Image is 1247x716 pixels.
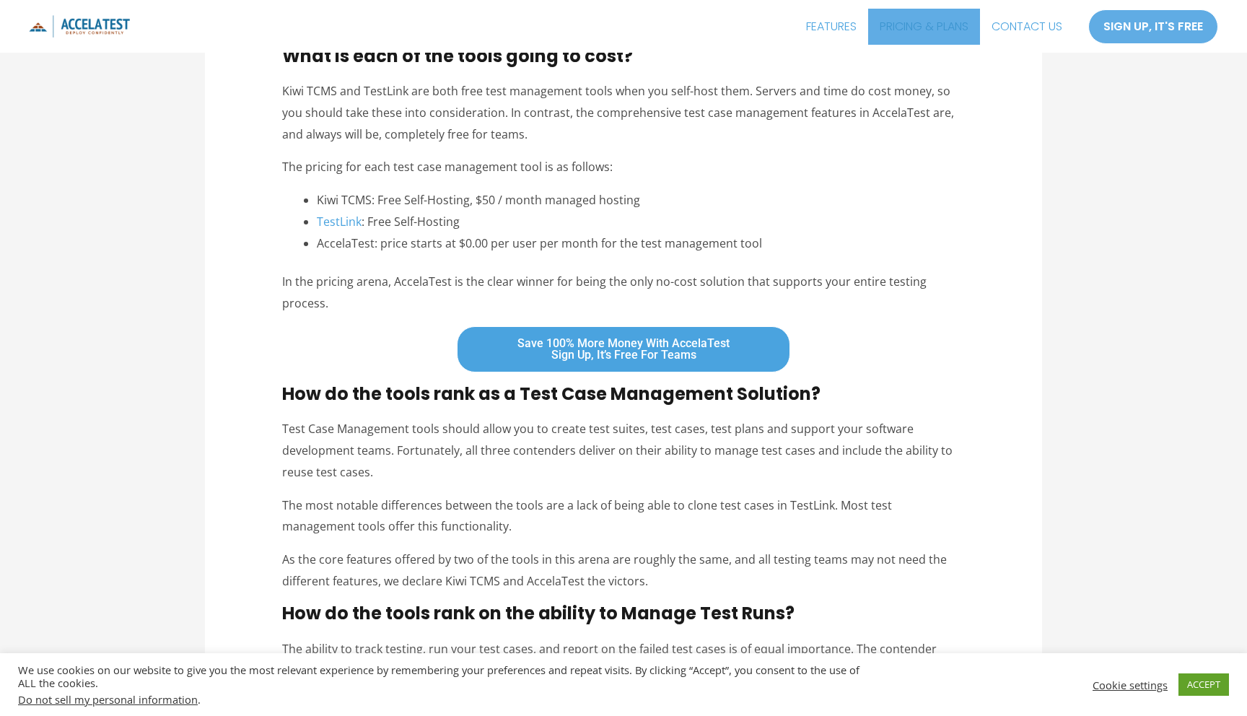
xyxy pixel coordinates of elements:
a: Cookie settings [1093,678,1168,691]
h3: What is each of the tools going to cost? [282,46,966,67]
a: CONTACT US [980,9,1074,45]
p: In the pricing arena, AccelaTest is the clear winner for being the only no-cost solution that sup... [282,271,966,314]
nav: Site Navigation [795,9,1074,45]
li: Kiwi TCMS: Free Self-Hosting, $50 / month managed hosting [317,190,966,211]
p: Kiwi TCMS and TestLink are both free test management tools when you self-host them. Servers and t... [282,81,966,145]
p: As the core features offered by two of the tools in this arena are roughly the same, and all test... [282,549,966,592]
p: Test Case Management tools should allow you to create test suites, test cases, test plans and sup... [282,419,966,483]
img: icon [29,15,130,38]
p: The ability to track testing, run your test cases, and report on the failed test cases is of equa... [282,639,966,681]
div: We use cookies on our website to give you the most relevant experience by remembering your prefer... [18,663,866,706]
a: PRICING & PLANS [868,9,980,45]
a: TestLink [317,214,362,230]
h3: How do the tools rank on the ability to Manage Test Runs? [282,603,966,624]
p: The pricing for each test case management tool is as follows: [282,157,966,178]
li: : Free Self-Hosting [317,211,966,233]
div: . [18,693,866,706]
a: FEATURES [795,9,868,45]
h3: How do the tools rank as a Test Case Management Solution? [282,384,966,405]
a: Save 100% More Money With AccelaTestSign Up, It’s Free For Teams [457,326,789,372]
a: ACCEPT [1178,673,1229,696]
a: Do not sell my personal information [18,692,198,707]
a: SIGN UP, IT'S FREE [1088,9,1218,44]
p: The most notable differences between the tools are a lack of being able to clone test cases in Te... [282,495,966,538]
li: AccelaTest: price starts at $0.00 per user per month for the test management tool [317,233,966,255]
